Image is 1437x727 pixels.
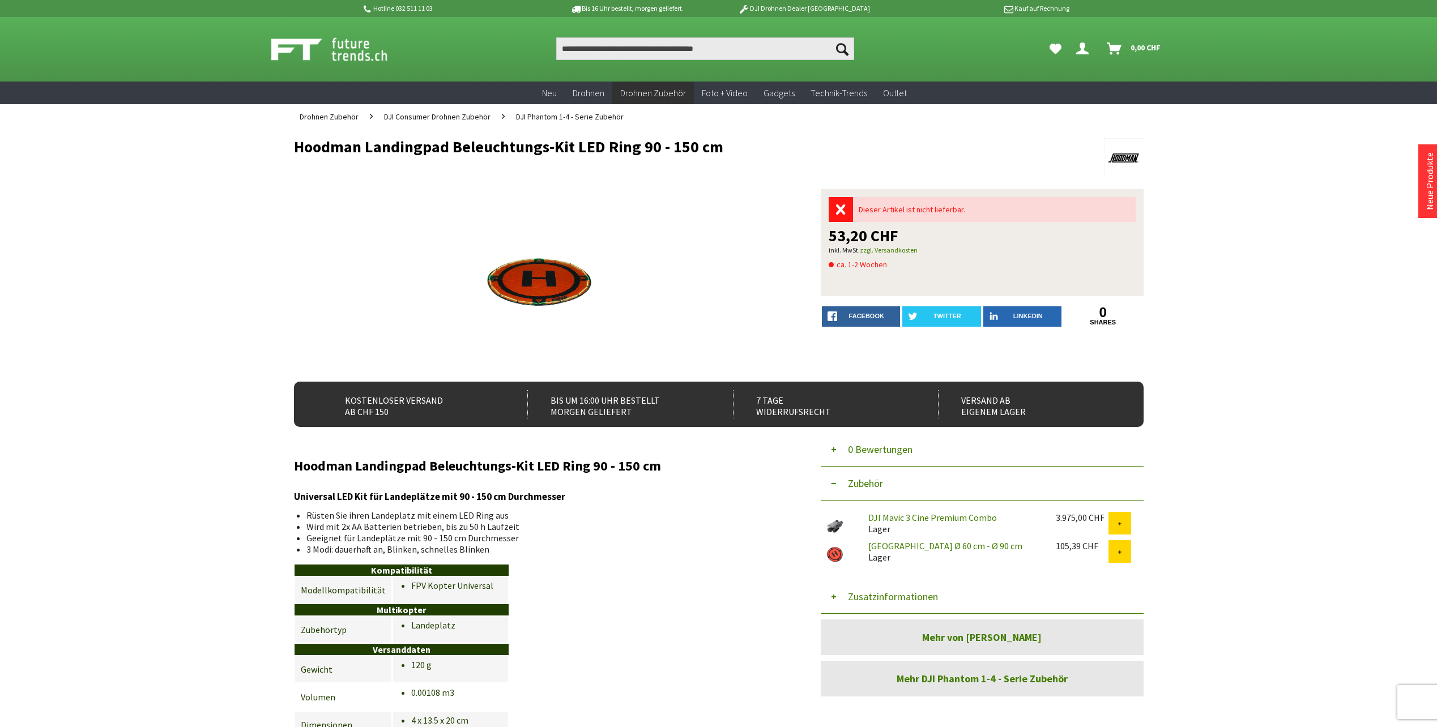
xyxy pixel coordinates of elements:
li: 120 g [411,659,493,670]
p: Kauf auf Rechnung [893,2,1069,15]
a: facebook [822,306,901,327]
a: Drohnen Zubehör [294,104,364,129]
li: Rüsten Sie ihren Landeplatz mit einem LED Ring aus [306,510,778,521]
a: DJI Mavic 3 Cine Premium Combo [868,512,997,523]
button: Zusatzinformationen [821,580,1144,614]
li: 0.00108 m3 [411,687,493,698]
a: DJI Phantom 1-4 - Serie Zubehör [510,104,629,129]
a: Meine Favoriten [1044,37,1067,60]
td: Volumen [295,683,392,711]
a: Technik-Trends [803,82,875,105]
th: Multikopter [295,604,509,615]
h3: Universal LED Kit für Landeplätze mit 90 - 150 cm Durchmesser [294,489,787,504]
div: Dieser Artikel ist nicht lieferbar. [853,197,1136,222]
a: Gadgets [756,82,803,105]
img: Shop Futuretrends - zur Startseite wechseln [271,35,412,63]
th: Kompatibilität [295,565,509,576]
a: [GEOGRAPHIC_DATA] Ø 60 cm - Ø 90 cm [868,540,1022,551]
a: Drohnen [565,82,612,105]
button: Zubehör [821,467,1144,501]
h1: Hoodman Landingpad Beleuchtungs-Kit LED Ring 90 - 150 cm [294,138,974,155]
a: twitter [902,306,981,327]
h2: Hoodman Landingpad Beleuchtungs-Kit LED Ring 90 - 150 cm [294,459,787,473]
td: Modellkompatibilität [295,576,392,604]
div: Lager [859,512,1047,534]
span: 0,00 CHF [1131,39,1161,57]
div: Kostenloser Versand ab CHF 150 [322,390,503,418]
span: ca. 1-2 Wochen [829,258,887,271]
a: Drohnen Zubehör [612,82,694,105]
li: Geeignet für Landeplätze mit 90 - 150 cm Durchmesser [306,532,778,544]
span: DJI Consumer Drohnen Zubehör [384,112,491,122]
div: 7 Tage Widerrufsrecht [733,390,914,418]
td: Gewicht [295,656,392,683]
span: Neu [542,87,557,99]
a: Dein Konto [1072,37,1098,60]
p: DJI Drohnen Dealer [GEOGRAPHIC_DATA] [715,2,892,15]
span: Drohnen Zubehör [300,112,359,122]
div: 105,39 CHF [1056,540,1108,551]
p: inkl. MwSt. [829,243,1136,257]
div: Versand ab eigenem Lager [938,390,1119,418]
a: Neu [534,82,565,105]
span: LinkedIn [1013,313,1043,319]
span: 53,20 CHF [829,228,898,243]
a: Warenkorb [1102,37,1166,60]
span: Technik-Trends [811,87,867,99]
span: twitter [933,313,961,319]
button: Suchen [830,37,854,60]
a: DJI Consumer Drohnen Zubehör [378,104,496,129]
img: Hoodman [1104,138,1144,178]
a: Foto + Video [694,82,756,105]
input: Produkt, Marke, Kategorie, EAN, Artikelnummer… [556,37,854,60]
li: 3 Modi: dauerhaft an, Blinken, schnelles Blinken [306,544,778,555]
span: Drohnen Zubehör [620,87,686,99]
a: Mehr DJI Phantom 1-4 - Serie Zubehör [821,661,1144,696]
img: DJI Mavic 3 Cine Premium Combo [821,512,849,540]
li: Wird mit 2x AA Batterien betrieben, bis zu 50 h Laufzeit [306,521,778,532]
a: Neue Produkte [1424,152,1435,210]
a: Outlet [875,82,915,105]
div: 3.975,00 CHF [1056,512,1108,523]
a: shares [1064,319,1142,326]
span: Outlet [883,87,907,99]
div: Lager [859,540,1047,563]
span: DJI Phantom 1-4 - Serie Zubehör [516,112,624,122]
a: zzgl. Versandkosten [860,246,918,254]
a: 0 [1064,306,1142,319]
li: 4 x 13.5 x 20 cm [411,715,493,726]
a: LinkedIn [983,306,1062,327]
span: Drohnen [573,87,604,99]
p: Hotline 032 511 11 03 [362,2,539,15]
td: Zubehörtyp [295,616,392,643]
button: 0 Bewertungen [821,433,1144,467]
li: Landeplatz [411,619,493,631]
a: Mehr von [PERSON_NAME] [821,619,1144,655]
div: Bis um 16:00 Uhr bestellt Morgen geliefert [527,390,708,418]
span: Gadgets [764,87,795,99]
p: Bis 16 Uhr bestellt, morgen geliefert. [539,2,715,15]
img: Hoodman Landeplatz Ø 60 cm - Ø 90 cm [821,540,849,568]
span: facebook [849,313,884,319]
img: Hoodman Landingpad Beleuchtungs-Kit LED Ring 90 - 150 cm [450,189,631,370]
li: FPV Kopter Universal [411,580,493,591]
th: Versanddaten [295,644,509,655]
span: Foto + Video [702,87,748,99]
